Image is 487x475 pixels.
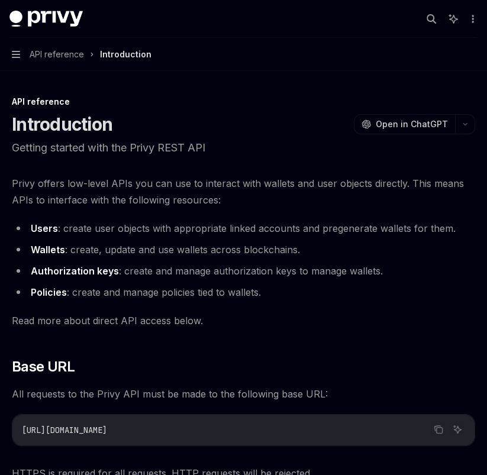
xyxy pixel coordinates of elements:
span: [URL][DOMAIN_NAME] [22,425,107,435]
span: All requests to the Privy API must be made to the following base URL: [12,386,475,402]
button: Copy the contents from the code block [431,422,446,437]
li: : create and manage authorization keys to manage wallets. [12,263,475,279]
strong: Policies [31,286,67,298]
span: Base URL [12,357,75,376]
span: Read more about direct API access below. [12,312,475,329]
h1: Introduction [12,114,112,135]
div: Introduction [100,47,151,62]
span: Open in ChatGPT [376,118,448,130]
strong: Wallets [31,244,65,256]
li: : create and manage policies tied to wallets. [12,284,475,300]
img: dark logo [9,11,83,27]
li: : create, update and use wallets across blockchains. [12,241,475,258]
button: Ask AI [450,422,465,437]
p: Getting started with the Privy REST API [12,140,475,156]
span: Privy offers low-level APIs you can use to interact with wallets and user objects directly. This ... [12,175,475,208]
strong: Authorization keys [31,265,119,277]
strong: Users [31,222,58,234]
button: More actions [466,11,478,27]
li: : create user objects with appropriate linked accounts and pregenerate wallets for them. [12,220,475,237]
div: API reference [12,96,475,108]
span: API reference [30,47,84,62]
button: Open in ChatGPT [354,114,455,134]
